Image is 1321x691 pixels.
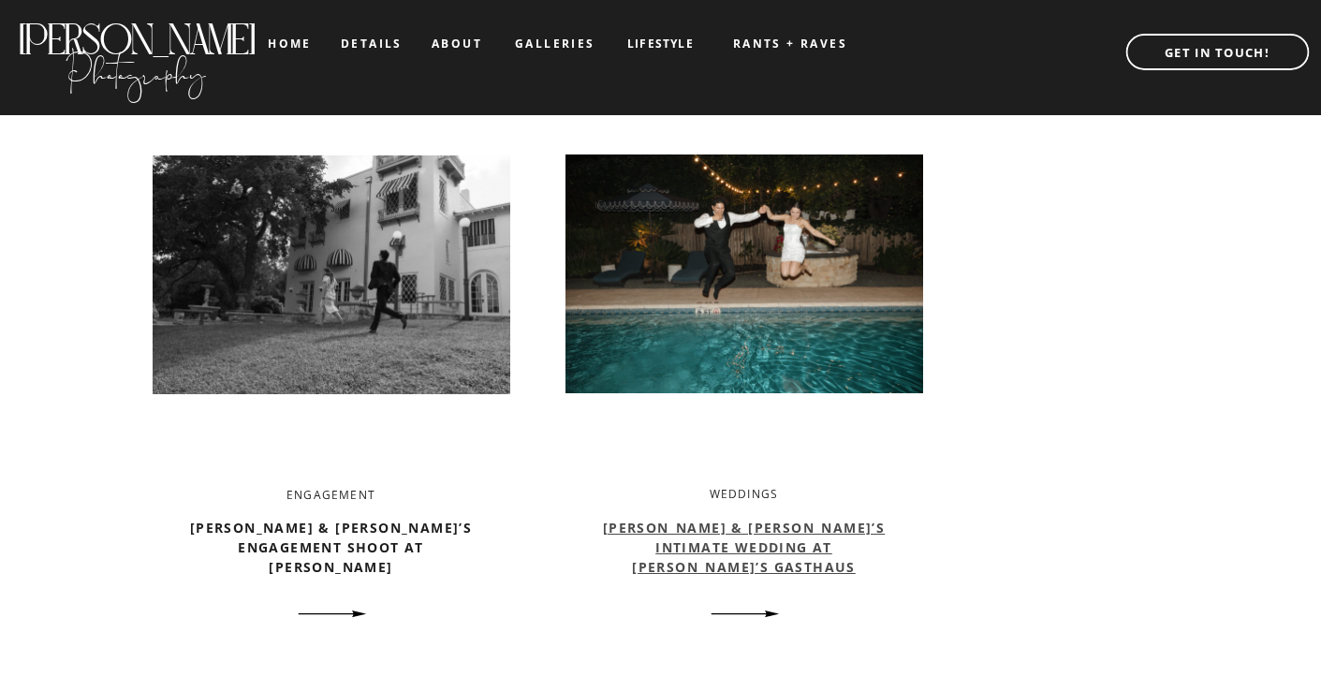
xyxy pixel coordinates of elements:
[286,487,375,503] a: Engagement
[702,598,786,630] a: Bella & Cristian’s Intimate Wedding at Sophie’s Gasthaus
[153,86,510,463] a: Cassie & David’s Engagement Shoot at Laguna Gloria
[715,37,865,51] a: RANTS + RAVES
[16,15,257,46] a: [PERSON_NAME]
[613,37,708,51] a: LIFESTYLE
[515,37,593,51] a: galleries
[1165,44,1270,61] b: GET IN TOUCH!
[289,598,374,630] a: Cassie & David’s Engagement Shoot at Laguna Gloria
[710,486,779,502] a: Weddings
[268,37,312,50] a: home
[432,37,481,51] a: about
[16,37,257,98] a: Photography
[603,519,885,576] a: [PERSON_NAME] & [PERSON_NAME]’s Intimate Wedding at [PERSON_NAME]’s Gasthaus
[565,85,923,463] a: Bella & Cristian’s Intimate Wedding at Sophie’s Gasthaus
[341,37,403,49] a: details
[190,519,472,576] a: [PERSON_NAME] & [PERSON_NAME]’s Engagement Shoot at [PERSON_NAME]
